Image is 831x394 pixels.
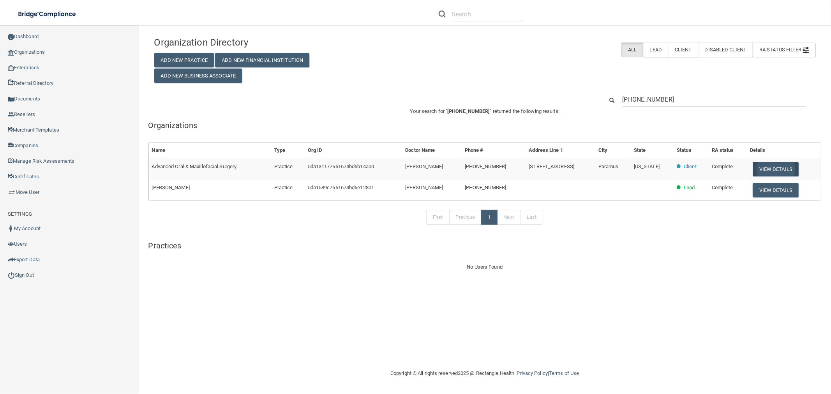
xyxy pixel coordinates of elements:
th: City [595,142,631,158]
span: Practice [274,164,293,169]
img: ic_dashboard_dark.d01f4a41.png [8,34,14,40]
th: State [631,142,674,158]
th: Address Line 1 [526,142,595,158]
span: 5da131177661674bd6b14a00 [308,164,374,169]
a: Privacy Policy [517,370,548,376]
a: Last [520,210,543,225]
img: enterprise.0d942306.png [8,65,14,71]
span: [PERSON_NAME] [405,164,443,169]
span: [PHONE_NUMBER] [465,185,506,190]
img: briefcase.64adab9b.png [8,188,16,196]
th: Details [747,142,821,158]
h4: Organization Directory [154,37,367,47]
img: icon-users.e205127d.png [8,241,14,247]
a: Previous [449,210,482,225]
label: Lead [643,42,668,57]
img: ic_reseller.de258add.png [8,111,14,118]
label: Client [668,42,698,57]
img: bridge_compliance_login_screen.278c3ca4.svg [12,6,83,22]
img: ic-search.3b580494.png [439,11,446,18]
img: ic_user_dark.df1a06c3.png [8,225,14,232]
h5: Organizations [148,121,822,130]
span: [PHONE_NUMBER] [465,164,506,169]
button: View Details [753,162,799,176]
label: SETTINGS [8,209,32,219]
span: [STREET_ADDRESS] [529,164,575,169]
iframe: Drift Widget Chat Controller [697,339,822,370]
a: 1 [481,210,497,225]
th: Org ID [305,142,402,158]
img: icon-documents.8dae5593.png [8,96,14,102]
th: Name [149,142,271,158]
h5: Practices [148,241,822,250]
a: Next [497,210,520,225]
span: Practice [274,185,293,190]
button: Add New Financial Institution [215,53,309,67]
span: [PERSON_NAME] [405,185,443,190]
button: Add New Business Associate [154,69,242,83]
div: Copyright © All rights reserved 2025 @ Rectangle Health | | [342,361,627,386]
p: Client [684,162,697,171]
button: View Details [753,183,799,197]
th: Status [674,142,709,158]
span: RA Status Filter [759,47,809,53]
input: Search [623,92,806,107]
input: Search [452,7,523,21]
p: Lead [684,183,695,192]
img: organization-icon.f8decf85.png [8,49,14,56]
th: Doctor Name [402,142,461,158]
th: Type [271,142,305,158]
label: All [621,42,643,57]
a: First [426,210,450,225]
img: icon-export.b9366987.png [8,257,14,263]
span: [PERSON_NAME] [152,185,190,190]
button: Add New Practice [154,53,214,67]
div: No Users Found [148,262,822,272]
label: Disabled Client [698,42,753,57]
th: RA status [709,142,747,158]
img: ic_power_dark.7ecde6b1.png [8,272,15,279]
span: [US_STATE] [634,164,660,169]
img: icon-filter@2x.21656d0b.png [803,47,809,53]
span: Complete [712,164,733,169]
a: Terms of Use [549,370,579,376]
p: Your search for " " returned the following results: [148,107,822,116]
span: Paramus [598,164,619,169]
span: [PHONE_NUMBER] [447,108,490,114]
span: 5da1589c7661674bd6e12801 [308,185,374,190]
span: Advanced Oral & Maxillofacial Surgery [152,164,237,169]
span: Complete [712,185,733,190]
th: Phone # [462,142,526,158]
